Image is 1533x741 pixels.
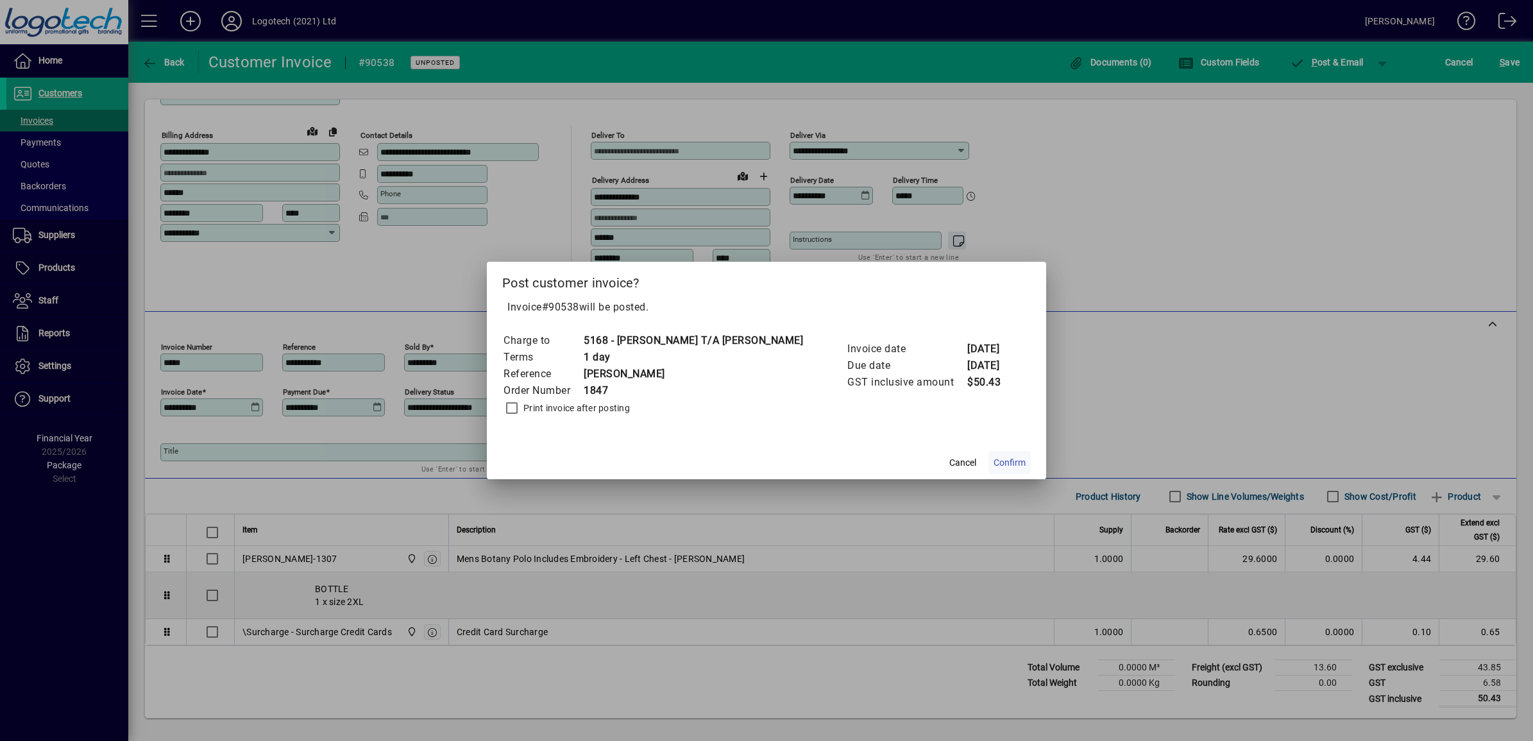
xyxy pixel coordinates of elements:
td: [DATE] [967,357,1018,374]
td: Order Number [503,382,583,399]
td: [DATE] [967,341,1018,357]
td: Invoice date [847,341,967,357]
button: Cancel [942,451,983,474]
label: Print invoice after posting [521,402,630,414]
span: #90538 [542,301,579,313]
td: 1847 [583,382,803,399]
p: Invoice will be posted . [502,300,1031,315]
td: Charge to [503,332,583,349]
td: $50.43 [967,374,1018,391]
td: Reference [503,366,583,382]
h2: Post customer invoice? [487,262,1046,299]
button: Confirm [988,451,1031,474]
td: [PERSON_NAME] [583,366,803,382]
td: Due date [847,357,967,374]
td: Terms [503,349,583,366]
td: 5168 - [PERSON_NAME] T/A [PERSON_NAME] [583,332,803,349]
span: Cancel [949,456,976,470]
td: GST inclusive amount [847,374,967,391]
span: Confirm [994,456,1026,470]
td: 1 day [583,349,803,366]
